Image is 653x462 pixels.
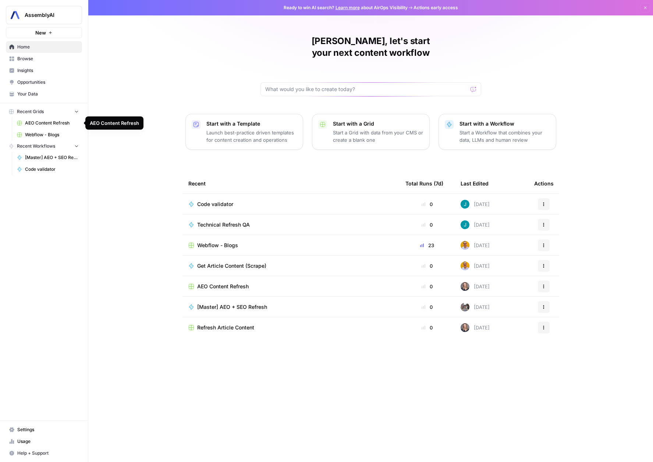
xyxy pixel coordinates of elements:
input: What would you like to create today? [265,86,468,93]
span: Home [17,44,79,50]
span: [Master] AEO + SEO Refresh [197,303,267,311]
div: [DATE] [461,323,490,332]
span: Ready to win AI search? about AirOps Visibility [284,4,408,11]
a: Learn more [336,5,360,10]
div: [DATE] [461,220,490,229]
h1: [PERSON_NAME], let's start your next content workflow [260,35,481,59]
span: Opportunities [17,79,79,86]
a: Usage [6,436,82,447]
div: [DATE] [461,200,490,209]
a: Technical Refresh QA [188,221,394,228]
span: Webflow - Blogs [197,242,238,249]
a: AEO Content Refresh [14,117,82,129]
span: Actions early access [414,4,458,11]
img: aykddn03nspp7mweza4af86apy8j [461,220,469,229]
span: [Master] AEO + SEO Refresh [25,154,79,161]
div: 0 [405,303,449,311]
button: Recent Workflows [6,141,82,152]
div: [DATE] [461,241,490,250]
span: Code validator [25,166,79,173]
span: Browse [17,55,79,62]
span: Code validator [197,201,233,208]
span: Help + Support [17,450,79,456]
span: Technical Refresh QA [197,221,250,228]
a: [Master] AEO + SEO Refresh [14,152,82,163]
img: AssemblyAI Logo [8,8,22,22]
div: [DATE] [461,282,490,291]
img: mtm3mwwjid4nvhapkft0keo1ean8 [461,261,469,270]
p: Start with a Template [206,120,297,127]
span: Usage [17,438,79,445]
p: Start a Workflow that combines your data, LLMs and human review [459,129,550,144]
a: Opportunities [6,76,82,88]
a: Insights [6,65,82,76]
p: Start with a Grid [333,120,423,127]
div: AEO Content Refresh [90,119,139,127]
div: 0 [405,201,449,208]
a: Get Article Content (Scrape) [188,262,394,270]
img: mtm3mwwjid4nvhapkft0keo1ean8 [461,241,469,250]
span: New [35,29,46,36]
span: Webflow - Blogs [25,131,79,138]
span: AssemblyAI [25,11,69,19]
span: Get Article Content (Scrape) [197,262,266,270]
a: Browse [6,53,82,65]
p: Launch best-practice driven templates for content creation and operations [206,129,297,144]
span: AEO Content Refresh [197,283,249,290]
span: Insights [17,67,79,74]
a: Home [6,41,82,53]
a: Code validator [14,163,82,175]
span: Recent Grids [17,108,44,115]
div: [DATE] [461,261,490,270]
a: Settings [6,424,82,436]
span: Refresh Article Content [197,324,254,331]
span: Your Data [17,91,79,97]
div: [DATE] [461,303,490,311]
img: u13gwt194sd4qc1jrypxg1l0agas [461,323,469,332]
img: a2mlt6f1nb2jhzcjxsuraj5rj4vi [461,303,469,311]
span: AEO Content Refresh [25,120,79,126]
p: Start with a Workflow [459,120,550,127]
button: Workspace: AssemblyAI [6,6,82,24]
div: Total Runs (7d) [405,173,443,194]
a: Refresh Article Content [188,324,394,331]
a: [Master] AEO + SEO Refresh [188,303,394,311]
div: 0 [405,262,449,270]
a: Webflow - Blogs [14,129,82,141]
p: Start a Grid with data from your CMS or create a blank one [333,129,423,144]
img: aykddn03nspp7mweza4af86apy8j [461,200,469,209]
button: Start with a TemplateLaunch best-practice driven templates for content creation and operations [185,114,303,150]
a: Your Data [6,88,82,100]
div: 0 [405,221,449,228]
div: Recent [188,173,394,194]
button: New [6,27,82,38]
button: Start with a WorkflowStart a Workflow that combines your data, LLMs and human review [439,114,556,150]
div: 0 [405,283,449,290]
div: Actions [534,173,554,194]
button: Help + Support [6,447,82,459]
span: Recent Workflows [17,143,55,149]
div: 23 [405,242,449,249]
span: Settings [17,426,79,433]
div: 0 [405,324,449,331]
img: u13gwt194sd4qc1jrypxg1l0agas [461,282,469,291]
a: AEO Content Refresh [188,283,394,290]
button: Recent Grids [6,106,82,117]
div: Last Edited [461,173,489,194]
a: Code validator [188,201,394,208]
a: Webflow - Blogs [188,242,394,249]
button: Start with a GridStart a Grid with data from your CMS or create a blank one [312,114,430,150]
